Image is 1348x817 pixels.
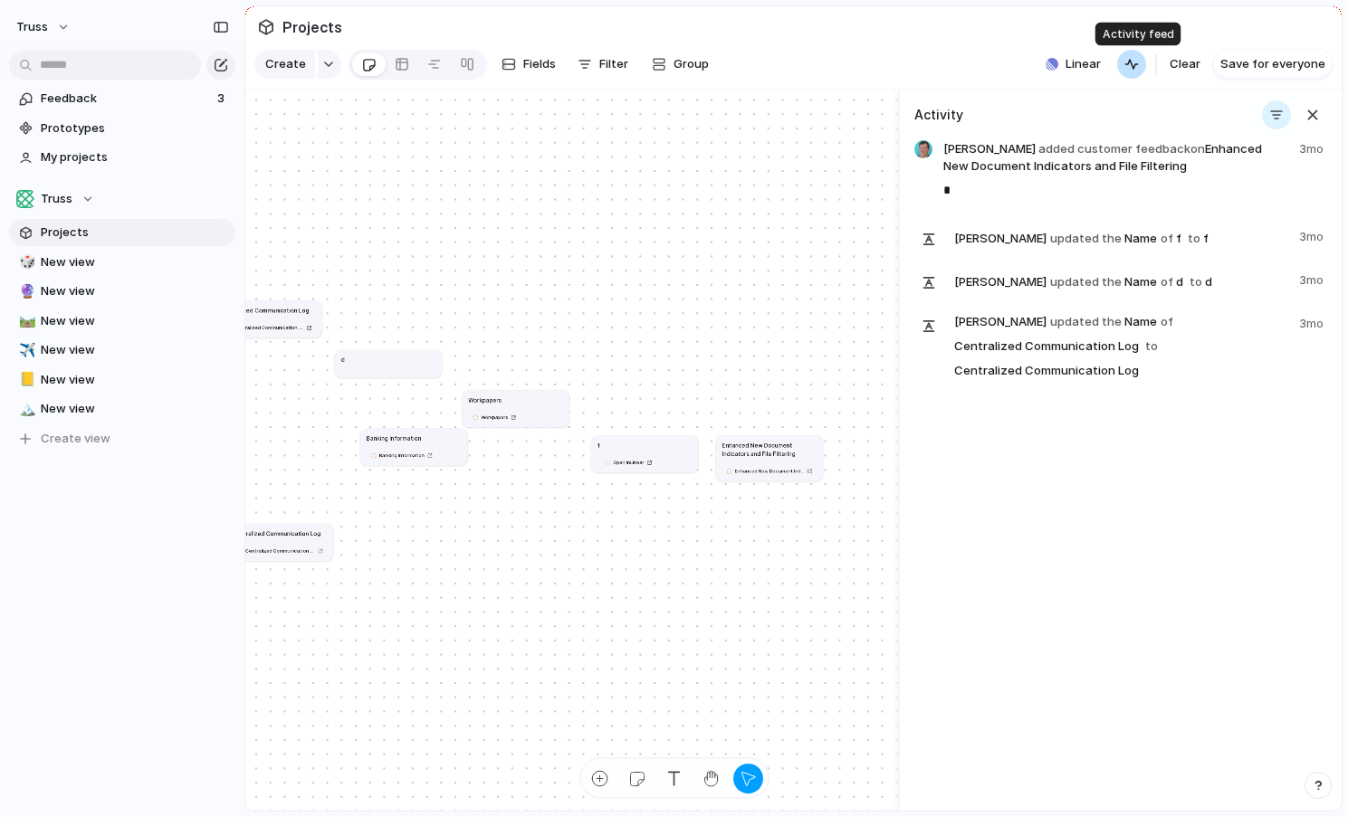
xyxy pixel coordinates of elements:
[19,399,32,420] div: 🏔️
[9,85,235,112] a: Feedback3
[468,395,502,404] h1: Workpapers
[16,282,34,300] button: 🔮
[954,313,1047,331] span: [PERSON_NAME]
[468,413,520,422] a: Workpapers
[217,90,228,108] span: 3
[1161,313,1173,331] span: of
[598,441,600,449] h1: f
[735,468,805,475] span: Enhanced New Document Indicators and File Filtering
[600,458,656,467] a: Open inLinear
[16,253,34,271] button: 🎲
[233,546,328,555] a: Centralized Communication Log
[1050,313,1122,331] span: updated the
[379,451,425,459] span: Banking Information
[367,451,436,460] a: Banking Information
[9,219,235,246] a: Projects
[1173,270,1186,295] a: d
[1299,268,1327,290] span: 3mo
[19,369,32,390] div: 📒
[221,323,316,332] a: Centralized Communication Log
[41,341,229,359] span: New view
[674,55,709,73] span: Group
[1190,141,1205,156] span: on
[1213,50,1333,79] button: Save for everyone
[16,341,34,359] button: ✈️
[943,140,1288,176] span: [PERSON_NAME]
[19,252,32,272] div: 🎲
[41,148,229,166] span: My projects
[1050,273,1122,291] span: updated the
[523,55,556,73] span: Fields
[9,144,235,171] a: My projects
[1095,23,1181,46] div: Activity feed
[1038,51,1108,78] button: Linear
[9,337,235,364] a: ✈️New view
[1299,140,1327,158] span: 3mo
[1188,230,1200,248] span: to
[722,466,817,475] a: Enhanced New Document Indicators and File Filtering
[1038,141,1190,156] span: added customer feedback
[1161,230,1173,248] span: of
[9,249,235,276] a: 🎲New view
[1161,273,1173,291] span: of
[1220,55,1325,73] span: Save for everyone
[954,268,1288,295] span: Name d
[914,105,963,124] h3: Activity
[16,312,34,330] button: 🛤️
[221,306,309,314] h1: Centralized Communication Log
[722,441,817,458] h1: Enhanced New Document Indicators and File Filtering
[9,395,235,423] a: 🏔️New view
[1050,230,1122,248] span: updated the
[367,433,422,442] h1: Banking Information
[41,119,229,138] span: Prototypes
[954,230,1047,248] span: [PERSON_NAME]
[41,312,229,330] span: New view
[8,13,80,42] button: Truss
[1299,224,1327,246] span: 3mo
[570,50,636,79] button: Filter
[19,310,32,331] div: 🛤️
[16,400,34,418] button: 🏔️
[954,273,1047,291] span: [PERSON_NAME]
[254,50,315,79] button: Create
[9,278,235,305] a: 🔮New view
[245,547,315,555] span: Centralized Communication Log
[41,400,229,418] span: New view
[481,413,508,421] span: Workpapers
[9,115,235,142] a: Prototypes
[41,190,72,208] span: Truss
[19,281,32,302] div: 🔮
[951,334,1142,359] a: Centralized Communication Log
[613,459,644,466] span: Open in Linear
[41,282,229,300] span: New view
[954,224,1288,252] span: Name f
[599,55,628,73] span: Filter
[494,50,563,79] button: Fields
[1145,337,1158,356] span: to
[341,355,345,363] h1: d
[41,371,229,389] span: New view
[1162,50,1208,79] button: Clear
[41,253,229,271] span: New view
[954,311,1288,380] span: Name Centralized Communication Log
[41,430,110,448] span: Create view
[233,528,320,537] h1: Centralized Communication Log
[1066,55,1101,73] span: Linear
[19,340,32,361] div: ✈️
[1190,273,1202,291] span: to
[265,55,306,73] span: Create
[9,425,235,452] button: Create view
[41,90,212,108] span: Feedback
[16,18,48,36] span: Truss
[9,308,235,335] a: 🛤️New view
[1299,311,1327,333] span: 3mo
[9,366,235,394] a: 📒New view
[279,11,346,43] span: Projects
[1170,55,1200,73] span: Clear
[41,223,229,242] span: Projects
